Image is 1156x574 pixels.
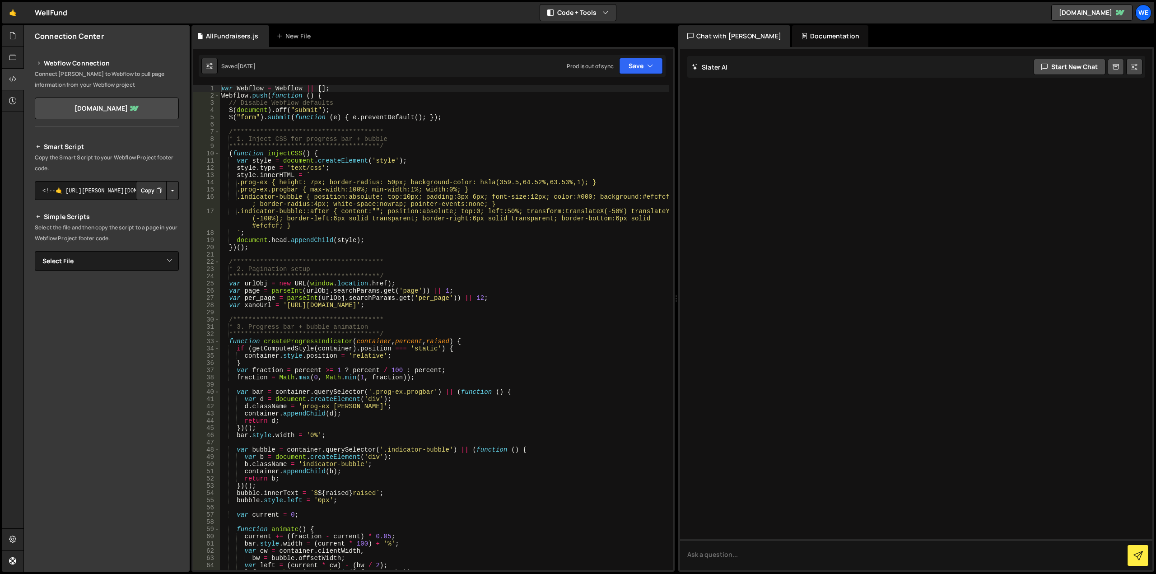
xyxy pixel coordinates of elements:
a: [DOMAIN_NAME] [35,98,179,119]
div: 42 [193,403,220,410]
div: 39 [193,381,220,388]
div: 61 [193,540,220,547]
div: 33 [193,338,220,345]
div: WellFund [35,7,67,18]
div: 29 [193,309,220,316]
iframe: YouTube video player [35,286,180,367]
div: 13 [193,172,220,179]
h2: Webflow Connection [35,58,179,69]
p: Copy the Smart Script to your Webflow Project footer code. [35,152,179,174]
div: 6 [193,121,220,128]
p: Select the file and then copy the script to a page in your Webflow Project footer code. [35,222,179,244]
div: 41 [193,396,220,403]
div: 55 [193,497,220,504]
div: 46 [193,432,220,439]
div: 7 [193,128,220,135]
div: Chat with [PERSON_NAME] [678,25,790,47]
div: [DATE] [238,62,256,70]
div: 54 [193,490,220,497]
div: 18 [193,229,220,237]
div: 43 [193,410,220,417]
div: 2 [193,92,220,99]
div: 63 [193,555,220,562]
div: 50 [193,461,220,468]
div: 38 [193,374,220,381]
div: AllFundraisers.js [206,32,258,41]
div: 19 [193,237,220,244]
button: Code + Tools [540,5,616,21]
h2: Smart Script [35,141,179,152]
div: 17 [193,208,220,229]
div: 58 [193,518,220,526]
button: Start new chat [1034,59,1105,75]
div: 4 [193,107,220,114]
div: 64 [193,562,220,569]
div: 45 [193,425,220,432]
div: 11 [193,157,220,164]
div: 24 [193,273,220,280]
h2: Simple Scripts [35,211,179,222]
div: 22 [193,258,220,266]
div: 5 [193,114,220,121]
div: 56 [193,504,220,511]
div: 32 [193,331,220,338]
div: 14 [193,179,220,186]
div: 60 [193,533,220,540]
div: 40 [193,388,220,396]
div: 48 [193,446,220,453]
div: 52 [193,475,220,482]
div: Button group with nested dropdown [136,181,179,200]
div: 21 [193,251,220,258]
div: 20 [193,244,220,251]
div: Saved [221,62,256,70]
h2: Connection Center [35,31,104,41]
div: 16 [193,193,220,208]
div: 31 [193,323,220,331]
div: 51 [193,468,220,475]
div: Documentation [792,25,868,47]
div: 49 [193,453,220,461]
div: 30 [193,316,220,323]
p: Connect [PERSON_NAME] to Webflow to pull page information from your Webflow project [35,69,179,90]
div: 9 [193,143,220,150]
a: [DOMAIN_NAME] [1051,5,1133,21]
div: Prod is out of sync [567,62,614,70]
div: 59 [193,526,220,533]
div: 23 [193,266,220,273]
div: 3 [193,99,220,107]
div: 53 [193,482,220,490]
div: 27 [193,294,220,302]
textarea: <!--🤙 [URL][PERSON_NAME][DOMAIN_NAME]> <script>document.addEventListener("DOMContentLoaded", func... [35,181,179,200]
div: 37 [193,367,220,374]
iframe: YouTube video player [35,373,180,454]
h2: Slater AI [692,63,728,71]
div: 35 [193,352,220,359]
div: New File [276,32,314,41]
div: 34 [193,345,220,352]
div: 12 [193,164,220,172]
div: 10 [193,150,220,157]
div: 25 [193,280,220,287]
div: 44 [193,417,220,425]
a: We [1135,5,1151,21]
div: 8 [193,135,220,143]
a: 🤙 [2,2,24,23]
button: Copy [136,181,167,200]
div: 57 [193,511,220,518]
div: 26 [193,287,220,294]
div: 62 [193,547,220,555]
div: 28 [193,302,220,309]
div: 47 [193,439,220,446]
div: 1 [193,85,220,92]
button: Save [619,58,663,74]
div: 15 [193,186,220,193]
div: 36 [193,359,220,367]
